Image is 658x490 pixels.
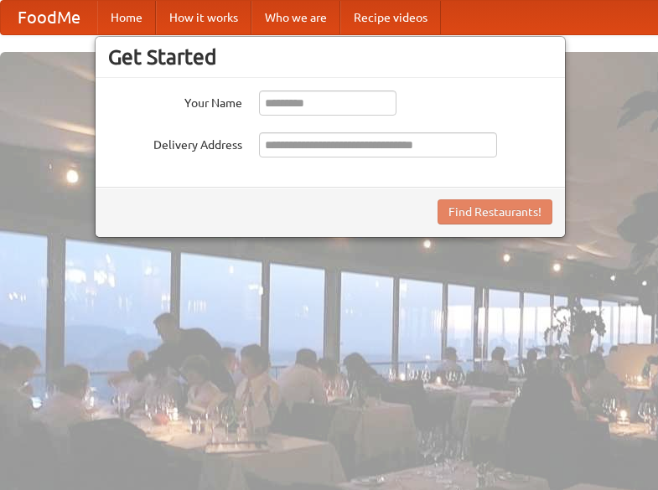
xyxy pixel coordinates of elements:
[108,44,552,70] h3: Get Started
[340,1,441,34] a: Recipe videos
[156,1,251,34] a: How it works
[97,1,156,34] a: Home
[108,132,242,153] label: Delivery Address
[1,1,97,34] a: FoodMe
[251,1,340,34] a: Who we are
[108,90,242,111] label: Your Name
[438,199,552,224] button: Find Restaurants!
